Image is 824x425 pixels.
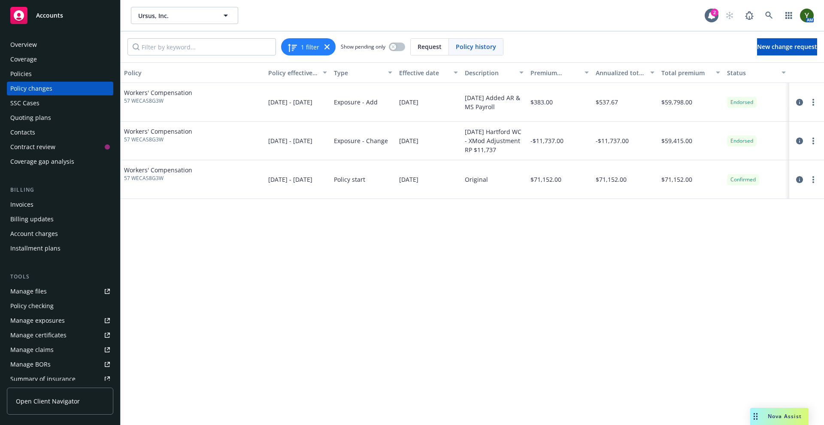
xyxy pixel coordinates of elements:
[800,9,814,22] img: photo
[461,62,527,83] button: Description
[7,186,113,194] div: Billing
[268,136,312,145] span: [DATE] - [DATE]
[7,96,113,110] a: SSC Cases
[730,137,753,145] span: Endorsed
[10,125,35,139] div: Contacts
[124,88,192,97] span: Workers' Compensation
[757,38,817,55] a: New change request
[465,175,488,184] div: Original
[7,155,113,168] a: Coverage gap analysis
[661,175,692,184] span: $71,152.00
[10,155,74,168] div: Coverage gap analysis
[7,314,113,327] a: Manage exposures
[124,136,192,144] span: 57 WECAS8G3W
[268,68,318,77] div: Policy effective dates
[780,7,797,24] a: Switch app
[750,408,809,425] button: Nova Assist
[10,212,54,226] div: Billing updates
[7,52,113,66] a: Coverage
[10,52,37,66] div: Coverage
[138,11,212,20] span: Ursus, Inc.
[10,372,76,386] div: Summary of insurance
[7,328,113,342] a: Manage certificates
[658,62,724,83] button: Total premium
[7,3,113,28] a: Accounts
[596,136,629,145] span: -$11,737.00
[808,97,818,107] a: more
[124,174,192,182] span: 57 WECAS8G3W
[265,62,330,83] button: Policy effective dates
[399,98,418,107] span: [DATE]
[7,38,113,52] a: Overview
[7,67,113,81] a: Policies
[596,175,627,184] span: $71,152.00
[131,7,238,24] button: Ursus, Inc.
[7,198,113,211] a: Invoices
[334,136,388,145] span: Exposure - Change
[7,272,113,281] div: Tools
[530,98,553,107] span: $383.00
[527,62,593,83] button: Premium change
[268,175,312,184] span: [DATE] - [DATE]
[10,227,58,241] div: Account charges
[465,127,524,154] div: [DATE] Hartford WC - XMod Adjustment RP $11,737
[7,242,113,255] a: Installment plans
[661,98,692,107] span: $59,798.00
[10,198,33,211] div: Invoices
[7,212,113,226] a: Billing updates
[10,242,61,255] div: Installment plans
[36,12,63,19] span: Accounts
[399,175,418,184] span: [DATE]
[16,397,80,406] span: Open Client Navigator
[396,62,461,83] button: Effective date
[724,62,789,83] button: Status
[465,68,514,77] div: Description
[10,140,55,154] div: Contract review
[7,343,113,357] a: Manage claims
[711,9,718,16] div: 2
[10,82,52,95] div: Policy changes
[768,413,802,420] span: Nova Assist
[808,174,818,185] a: more
[530,175,561,184] span: $71,152.00
[124,97,192,105] span: 57 WECAS8G3W
[661,68,711,77] div: Total premium
[7,227,113,241] a: Account charges
[794,97,805,107] a: circleInformation
[530,136,563,145] span: -$11,737.00
[757,43,817,51] span: New change request
[7,82,113,95] a: Policy changes
[124,165,192,174] span: Workers' Compensation
[10,343,54,357] div: Manage claims
[10,111,51,125] div: Quoting plans
[794,136,805,146] a: circleInformation
[721,7,738,24] a: Start snowing
[399,136,418,145] span: [DATE]
[794,174,805,185] a: circleInformation
[7,284,113,298] a: Manage files
[121,62,265,83] button: Policy
[124,127,192,136] span: Workers' Compensation
[399,68,448,77] div: Effective date
[334,175,365,184] span: Policy start
[10,328,67,342] div: Manage certificates
[596,68,645,77] div: Annualized total premium change
[741,7,758,24] a: Report a Bug
[7,125,113,139] a: Contacts
[10,284,47,298] div: Manage files
[596,98,618,107] span: $537.67
[530,68,580,77] div: Premium change
[418,42,442,51] span: Request
[730,98,753,106] span: Endorsed
[268,98,312,107] span: [DATE] - [DATE]
[727,68,776,77] div: Status
[7,140,113,154] a: Contract review
[730,176,756,183] span: Confirmed
[124,68,261,77] div: Policy
[592,62,658,83] button: Annualized total premium change
[10,358,51,371] div: Manage BORs
[808,136,818,146] a: more
[456,42,496,51] span: Policy history
[10,299,54,313] div: Policy checking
